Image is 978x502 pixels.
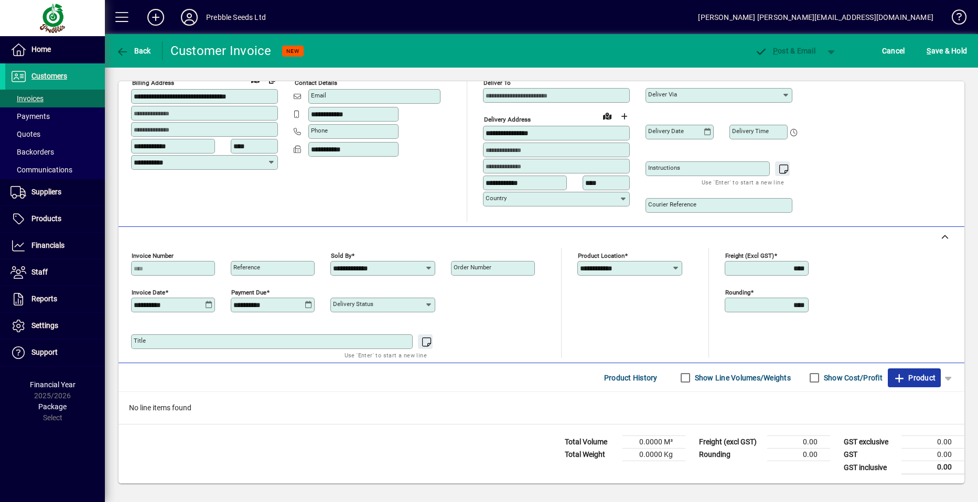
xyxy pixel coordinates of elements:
[767,436,830,449] td: 0.00
[116,47,151,55] span: Back
[755,47,815,55] span: ost & Email
[233,264,260,271] mat-label: Reference
[5,233,105,259] a: Financials
[725,252,774,259] mat-label: Freight (excl GST)
[616,108,632,125] button: Choose address
[31,241,65,249] span: Financials
[139,8,173,27] button: Add
[5,37,105,63] a: Home
[882,42,905,59] span: Cancel
[901,461,964,474] td: 0.00
[901,436,964,449] td: 0.00
[10,148,54,156] span: Backorders
[31,321,58,330] span: Settings
[132,289,165,296] mat-label: Invoice date
[483,79,511,86] mat-label: Deliver To
[10,112,50,121] span: Payments
[119,392,964,424] div: No line items found
[702,176,784,188] mat-hint: Use 'Enter' to start a new line
[560,436,622,449] td: Total Volume
[311,92,326,99] mat-label: Email
[31,45,51,53] span: Home
[599,107,616,124] a: View on map
[749,41,821,60] button: Post & Email
[560,449,622,461] td: Total Weight
[264,71,281,88] button: Copy to Delivery address
[927,42,967,59] span: ave & Hold
[30,380,76,389] span: Financial Year
[5,259,105,286] a: Staff
[694,449,767,461] td: Rounding
[578,252,625,259] mat-label: Product location
[31,348,58,356] span: Support
[10,130,40,138] span: Quotes
[693,373,791,383] label: Show Line Volumes/Weights
[5,90,105,107] a: Invoices
[694,436,767,449] td: Freight (excl GST)
[839,449,901,461] td: GST
[879,41,908,60] button: Cancel
[5,286,105,312] a: Reports
[10,166,72,174] span: Communications
[5,143,105,161] a: Backorders
[31,72,67,80] span: Customers
[31,188,61,196] span: Suppliers
[345,349,427,361] mat-hint: Use 'Enter' to start a new line
[173,8,206,27] button: Profile
[927,47,931,55] span: S
[113,41,154,60] button: Back
[648,201,696,208] mat-label: Courier Reference
[839,461,901,474] td: GST inclusive
[5,125,105,143] a: Quotes
[924,41,970,60] button: Save & Hold
[773,47,778,55] span: P
[767,449,830,461] td: 0.00
[893,369,936,386] span: Product
[732,127,769,135] mat-label: Delivery time
[5,161,105,179] a: Communications
[604,369,658,386] span: Product History
[725,289,750,296] mat-label: Rounding
[170,42,272,59] div: Customer Invoice
[5,107,105,125] a: Payments
[38,402,67,411] span: Package
[600,368,662,387] button: Product History
[698,9,933,26] div: [PERSON_NAME] [PERSON_NAME][EMAIL_ADDRESS][DOMAIN_NAME]
[333,300,373,308] mat-label: Delivery status
[5,206,105,232] a: Products
[839,436,901,449] td: GST exclusive
[311,127,328,134] mat-label: Phone
[648,127,684,135] mat-label: Delivery date
[944,2,965,36] a: Knowledge Base
[331,252,351,259] mat-label: Sold by
[822,373,883,383] label: Show Cost/Profit
[206,9,266,26] div: Prebble Seeds Ltd
[5,313,105,339] a: Settings
[31,268,48,276] span: Staff
[648,91,677,98] mat-label: Deliver via
[132,252,174,259] mat-label: Invoice number
[622,449,685,461] td: 0.0000 Kg
[454,264,491,271] mat-label: Order number
[231,289,266,296] mat-label: Payment due
[486,194,507,202] mat-label: Country
[5,179,105,205] a: Suppliers
[286,48,299,54] span: NEW
[622,436,685,449] td: 0.0000 M³
[888,368,941,387] button: Product
[5,340,105,366] a: Support
[247,71,264,88] a: View on map
[901,449,964,461] td: 0.00
[105,41,163,60] app-page-header-button: Back
[10,94,44,103] span: Invoices
[31,294,57,303] span: Reports
[31,214,61,223] span: Products
[648,164,680,171] mat-label: Instructions
[134,337,146,344] mat-label: Title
